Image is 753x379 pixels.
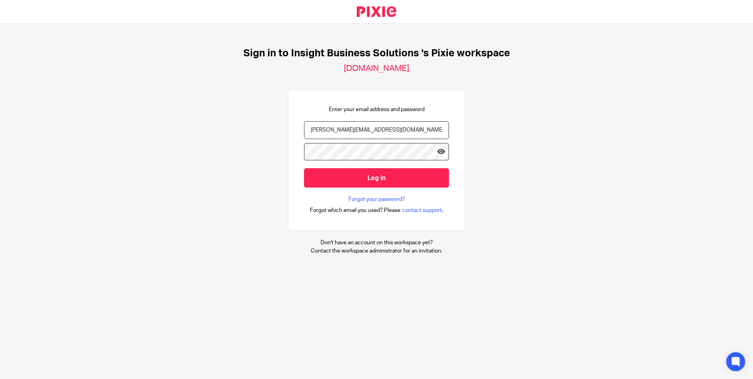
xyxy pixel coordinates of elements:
[243,47,510,59] h1: Sign in to Insight Business Solutions 's Pixie workspace
[311,239,442,247] p: Don't have an account on this workspace yet?
[402,206,442,214] span: contact support
[310,206,401,214] span: Forgot which email you used? Please
[349,195,405,203] a: Forgot your password?
[310,206,443,215] div: .
[311,247,442,255] p: Contact the workspace administrator for an invitation.
[304,121,449,139] input: name@example.com
[344,63,409,74] h2: [DOMAIN_NAME]
[329,106,425,113] p: Enter your email address and password
[304,168,449,188] input: Log in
